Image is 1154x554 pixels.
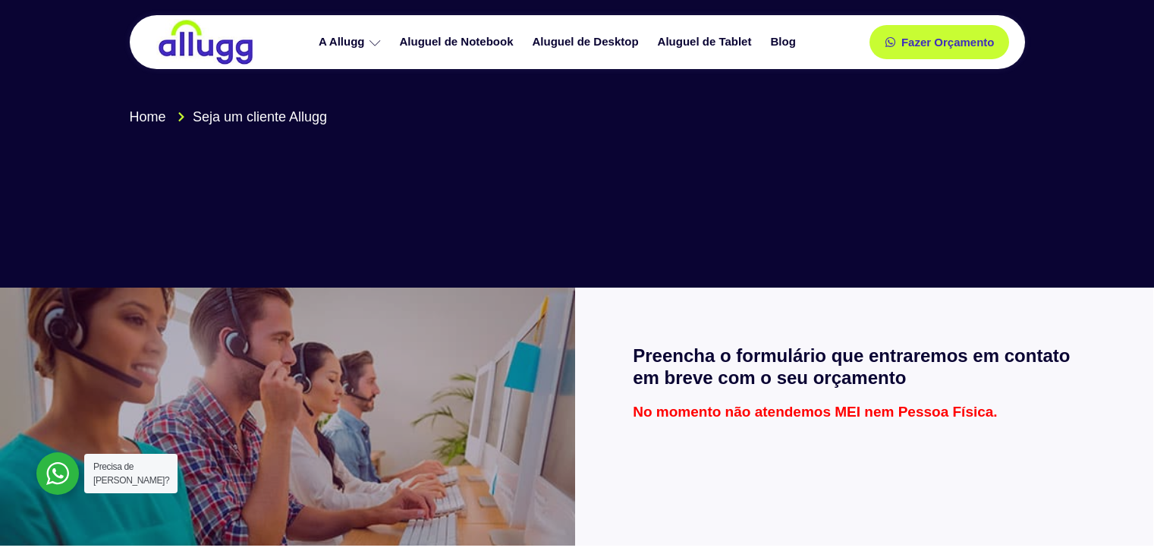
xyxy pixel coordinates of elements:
a: Aluguel de Notebook [392,29,525,55]
span: Home [130,107,166,127]
h2: Preencha o formulário que entraremos em contato em breve com o seu orçamento [633,345,1096,389]
span: Precisa de [PERSON_NAME]? [93,461,169,486]
p: No momento não atendemos MEI nem Pessoa Física. [633,404,1096,419]
img: locação de TI é Allugg [156,19,255,65]
a: Blog [763,29,807,55]
span: Fazer Orçamento [901,36,995,48]
span: Seja um cliente Allugg [189,107,327,127]
a: Fazer Orçamento [869,25,1010,59]
a: A Allugg [311,29,392,55]
a: Aluguel de Desktop [525,29,650,55]
a: Aluguel de Tablet [650,29,763,55]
